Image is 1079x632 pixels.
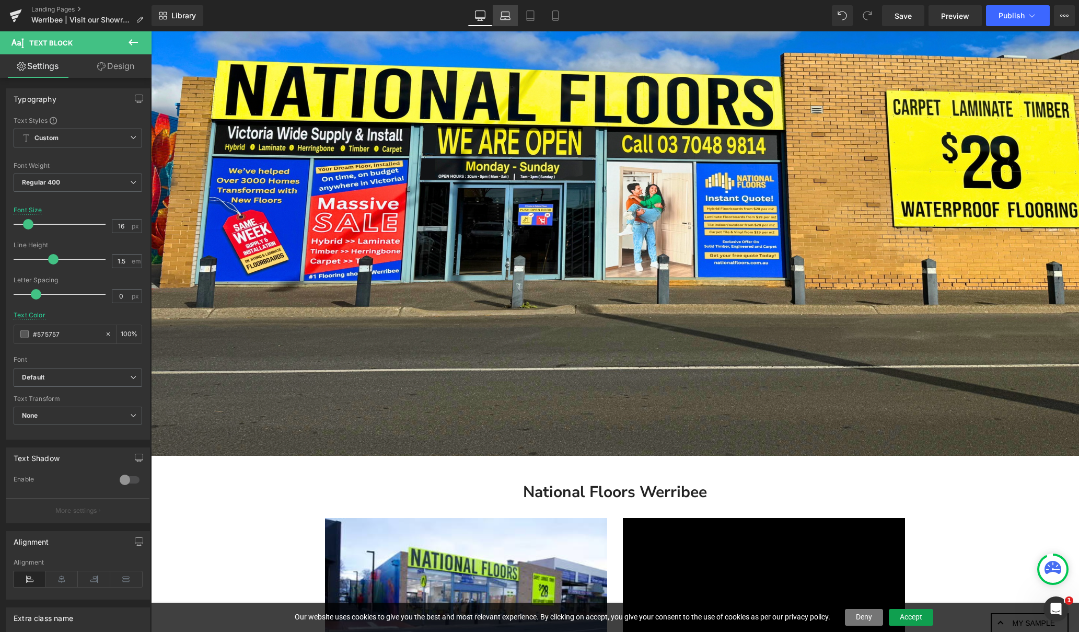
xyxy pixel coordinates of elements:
[29,39,73,47] span: Text Block
[493,5,518,26] a: Laptop
[14,206,42,214] div: Font Size
[34,134,59,143] b: Custom
[14,162,142,169] div: Font Weight
[33,328,100,340] input: Color
[14,89,56,104] div: Typography
[1065,596,1073,605] span: 1
[152,5,203,26] a: New Library
[166,451,762,471] p: National Floors Werribee
[468,5,493,26] a: Desktop
[132,293,141,300] span: px
[857,5,878,26] button: Redo
[144,581,679,591] span: Our website uses cookies to give you the best and most relevant experience. By clicking on accept...
[14,559,142,566] div: Alignment
[14,532,49,546] div: Alignment
[14,448,60,463] div: Text Shadow
[171,11,196,20] span: Library
[22,411,38,419] b: None
[14,312,45,319] div: Text Color
[31,5,152,14] a: Landing Pages
[1043,596,1069,622] iframe: Intercom live chat
[929,5,982,26] a: Preview
[14,356,142,363] div: Font
[31,16,132,24] span: Werribee | Visit our Showroom
[14,608,73,623] div: Extra class name
[132,258,141,265] span: em
[543,5,568,26] a: Mobile
[738,578,782,594] a: Accept
[832,5,853,26] button: Undo
[22,178,61,186] b: Regular 400
[14,116,142,124] div: Text Styles
[117,325,142,343] div: %
[14,395,142,403] div: Text Transform
[22,373,44,382] i: Default
[1054,5,1075,26] button: More
[55,506,97,515] p: More settings
[986,5,1050,26] button: Publish
[6,498,149,523] button: More settings
[14,475,109,486] div: Enable
[694,578,732,594] a: Deny
[999,12,1025,20] span: Publish
[14,277,142,284] div: Letter Spacing
[14,242,142,249] div: Line Height
[78,54,154,78] a: Design
[941,10,969,21] span: Preview
[518,5,543,26] a: Tablet
[895,10,912,21] span: Save
[132,223,141,229] span: px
